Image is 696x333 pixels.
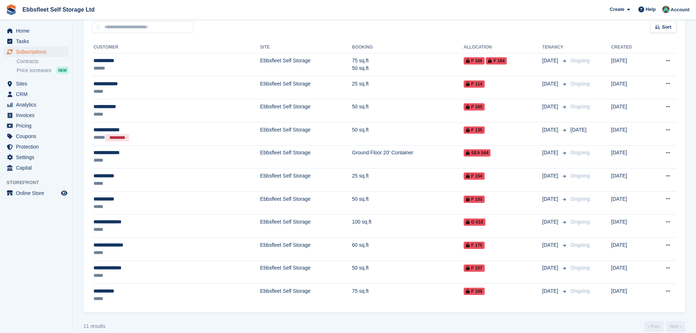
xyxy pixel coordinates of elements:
[464,288,485,295] span: F 169
[571,104,590,109] span: Ongoing
[4,110,69,120] a: menu
[4,26,69,36] a: menu
[352,76,464,99] td: 25 sq.ft
[486,57,507,64] span: F 164
[352,284,464,307] td: 75 sq.ft
[352,122,464,145] td: 50 sq.ft
[16,89,59,99] span: CRM
[16,188,59,198] span: Online Store
[16,36,59,46] span: Tasks
[60,189,69,197] a: Preview store
[16,110,59,120] span: Invoices
[17,58,69,65] a: Contracts
[4,142,69,152] a: menu
[16,26,59,36] span: Home
[352,99,464,122] td: 50 sq.ft
[611,168,649,192] td: [DATE]
[4,131,69,141] a: menu
[464,265,485,272] span: F 107
[7,179,72,186] span: Storefront
[571,196,590,202] span: Ongoing
[4,163,69,173] a: menu
[611,191,649,215] td: [DATE]
[464,242,485,249] span: F 175
[57,67,69,74] div: NEW
[16,100,59,110] span: Analytics
[260,284,352,307] td: Ebbsfleet Self Storage
[260,122,352,145] td: Ebbsfleet Self Storage
[464,126,485,134] span: F 135
[645,321,663,332] a: Previous
[610,6,624,13] span: Create
[571,219,590,225] span: Ongoing
[542,195,560,203] span: [DATE]
[92,42,260,53] th: Customer
[16,79,59,89] span: Sites
[260,76,352,99] td: Ebbsfleet Self Storage
[352,168,464,192] td: 25 sq.ft
[352,53,464,76] td: 75 sq.ft 50 sq.ft
[260,145,352,168] td: Ebbsfleet Self Storage
[16,121,59,131] span: Pricing
[464,57,485,64] span: F 166
[611,42,649,53] th: Created
[666,321,685,332] a: Next
[464,172,485,180] span: F 154
[611,145,649,168] td: [DATE]
[260,261,352,284] td: Ebbsfleet Self Storage
[643,321,687,332] nav: Page
[16,152,59,162] span: Settings
[352,215,464,238] td: 100 sq.ft
[571,242,590,248] span: Ongoing
[571,127,587,133] span: [DATE]
[352,145,464,168] td: Ground Floor 20' Container
[352,237,464,261] td: 60 sq.ft
[16,47,59,57] span: Subscriptions
[352,42,464,53] th: Booking
[352,191,464,215] td: 50 sq.ft
[17,66,69,74] a: Price increases NEW
[542,241,560,249] span: [DATE]
[260,237,352,261] td: Ebbsfleet Self Storage
[611,122,649,145] td: [DATE]
[83,322,105,330] div: 11 results
[662,6,670,13] img: George Spring
[571,81,590,87] span: Ongoing
[16,131,59,141] span: Coupons
[260,168,352,192] td: Ebbsfleet Self Storage
[611,261,649,284] td: [DATE]
[542,126,560,134] span: [DATE]
[671,6,689,13] span: Account
[16,163,59,173] span: Capital
[542,172,560,180] span: [DATE]
[4,36,69,46] a: menu
[464,196,485,203] span: F 103
[542,264,560,272] span: [DATE]
[4,89,69,99] a: menu
[611,53,649,76] td: [DATE]
[6,4,17,15] img: stora-icon-8386f47178a22dfd0bd8f6a31ec36ba5ce8667c1dd55bd0f319d3a0aa187defe.svg
[352,261,464,284] td: 50 sq.ft
[260,191,352,215] td: Ebbsfleet Self Storage
[4,121,69,131] a: menu
[4,100,69,110] a: menu
[571,58,590,63] span: Ongoing
[542,42,568,53] th: Tenancy
[542,287,560,295] span: [DATE]
[542,218,560,226] span: [DATE]
[4,79,69,89] a: menu
[571,265,590,271] span: Ongoing
[4,188,69,198] a: menu
[611,99,649,122] td: [DATE]
[4,47,69,57] a: menu
[611,76,649,99] td: [DATE]
[571,173,590,179] span: Ongoing
[611,284,649,307] td: [DATE]
[571,288,590,294] span: Ongoing
[17,67,51,74] span: Price increases
[260,99,352,122] td: Ebbsfleet Self Storage
[571,150,590,155] span: Ongoing
[542,80,560,88] span: [DATE]
[260,42,352,53] th: Site
[611,215,649,238] td: [DATE]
